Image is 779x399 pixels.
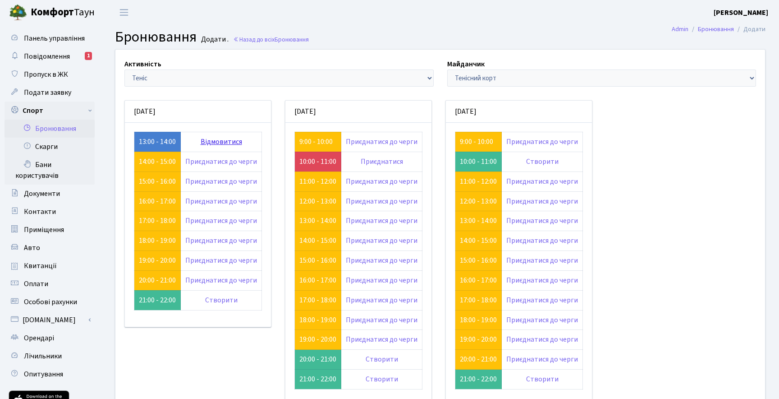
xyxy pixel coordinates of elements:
[5,221,95,239] a: Приміщення
[201,137,242,147] a: Відмовитися
[446,101,592,123] div: [DATE]
[460,295,497,305] a: 17:00 - 18:00
[295,370,341,390] td: 21:00 - 22:00
[506,315,578,325] a: Приєднатися до черги
[346,334,417,344] a: Приєднатися до черги
[455,152,502,172] td: 10:00 - 11:00
[455,370,502,390] td: 21:00 - 22:00
[299,216,336,226] a: 13:00 - 14:00
[460,354,497,364] a: 20:00 - 21:00
[460,275,497,285] a: 16:00 - 17:00
[366,354,398,364] a: Створити
[5,185,95,203] a: Документи
[139,236,176,246] a: 18:00 - 19:00
[275,35,309,44] span: Бронювання
[5,293,95,311] a: Особові рахунки
[447,59,485,70] label: Майданчик
[698,24,734,34] a: Бронювання
[31,5,95,20] span: Таун
[460,137,493,147] a: 9:00 - 10:00
[5,84,95,102] a: Подати заявку
[185,196,257,206] a: Приєднатися до черги
[299,295,336,305] a: 17:00 - 18:00
[460,315,497,325] a: 18:00 - 19:00
[139,255,176,265] a: 19:00 - 20:00
[506,236,578,246] a: Приєднатися до черги
[346,275,417,285] a: Приєднатися до черги
[299,157,336,167] a: 10:00 - 11:00
[5,239,95,257] a: Авто
[506,255,578,265] a: Приєднатися до черги
[24,70,68,79] span: Пропуск в ЖК
[5,257,95,275] a: Квитанції
[734,24,765,34] li: Додати
[5,203,95,221] a: Контакти
[5,275,95,293] a: Оплати
[5,365,95,383] a: Опитування
[185,216,257,226] a: Приєднатися до черги
[346,196,417,206] a: Приєднатися до черги
[24,207,56,217] span: Контакти
[299,315,336,325] a: 18:00 - 19:00
[714,8,768,18] b: [PERSON_NAME]
[139,157,176,167] a: 14:00 - 15:00
[460,334,497,344] a: 19:00 - 20:00
[185,176,257,186] a: Приєднатися до черги
[346,315,417,325] a: Приєднатися до черги
[24,279,48,289] span: Оплати
[5,102,95,120] a: Спорт
[346,236,417,246] a: Приєднатися до черги
[115,27,197,47] span: Бронювання
[5,138,95,156] a: Скарги
[185,275,257,285] a: Приєднатися до черги
[714,7,768,18] a: [PERSON_NAME]
[299,334,336,344] a: 19:00 - 20:00
[139,216,176,226] a: 17:00 - 18:00
[460,216,497,226] a: 13:00 - 14:00
[199,35,229,44] small: Додати .
[24,243,40,253] span: Авто
[346,255,417,265] a: Приєднатися до черги
[346,295,417,305] a: Приєднатися до черги
[24,369,63,379] span: Опитування
[24,51,70,61] span: Повідомлення
[139,176,176,186] a: 15:00 - 16:00
[506,295,578,305] a: Приєднатися до черги
[460,176,497,186] a: 11:00 - 12:00
[233,35,309,44] a: Назад до всіхБронювання
[24,351,62,361] span: Лічильники
[672,24,688,34] a: Admin
[24,189,60,199] span: Документи
[24,88,71,97] span: Подати заявку
[24,33,85,43] span: Панель управління
[658,20,779,39] nav: breadcrumb
[526,374,559,384] a: Створити
[185,157,257,167] a: Приєднатися до черги
[299,255,336,265] a: 15:00 - 16:00
[31,5,74,19] b: Комфорт
[5,47,95,65] a: Повідомлення1
[299,196,336,206] a: 12:00 - 13:00
[299,275,336,285] a: 16:00 - 17:00
[346,176,417,186] a: Приєднатися до черги
[506,176,578,186] a: Приєднатися до черги
[346,216,417,226] a: Приєднатися до черги
[125,101,271,123] div: [DATE]
[526,157,559,167] a: Створити
[185,236,257,246] a: Приєднатися до черги
[361,157,403,167] a: Приєднатися
[299,137,333,147] a: 9:00 - 10:00
[5,29,95,47] a: Панель управління
[5,120,95,138] a: Бронювання
[506,275,578,285] a: Приєднатися до черги
[299,176,336,186] a: 11:00 - 12:00
[506,334,578,344] a: Приєднатися до черги
[24,333,54,343] span: Орендарі
[295,350,341,370] td: 20:00 - 21:00
[506,354,578,364] a: Приєднатися до черги
[139,275,176,285] a: 20:00 - 21:00
[24,225,64,235] span: Приміщення
[5,65,95,84] a: Пропуск в ЖК
[5,347,95,365] a: Лічильники
[139,137,176,147] a: 13:00 - 14:00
